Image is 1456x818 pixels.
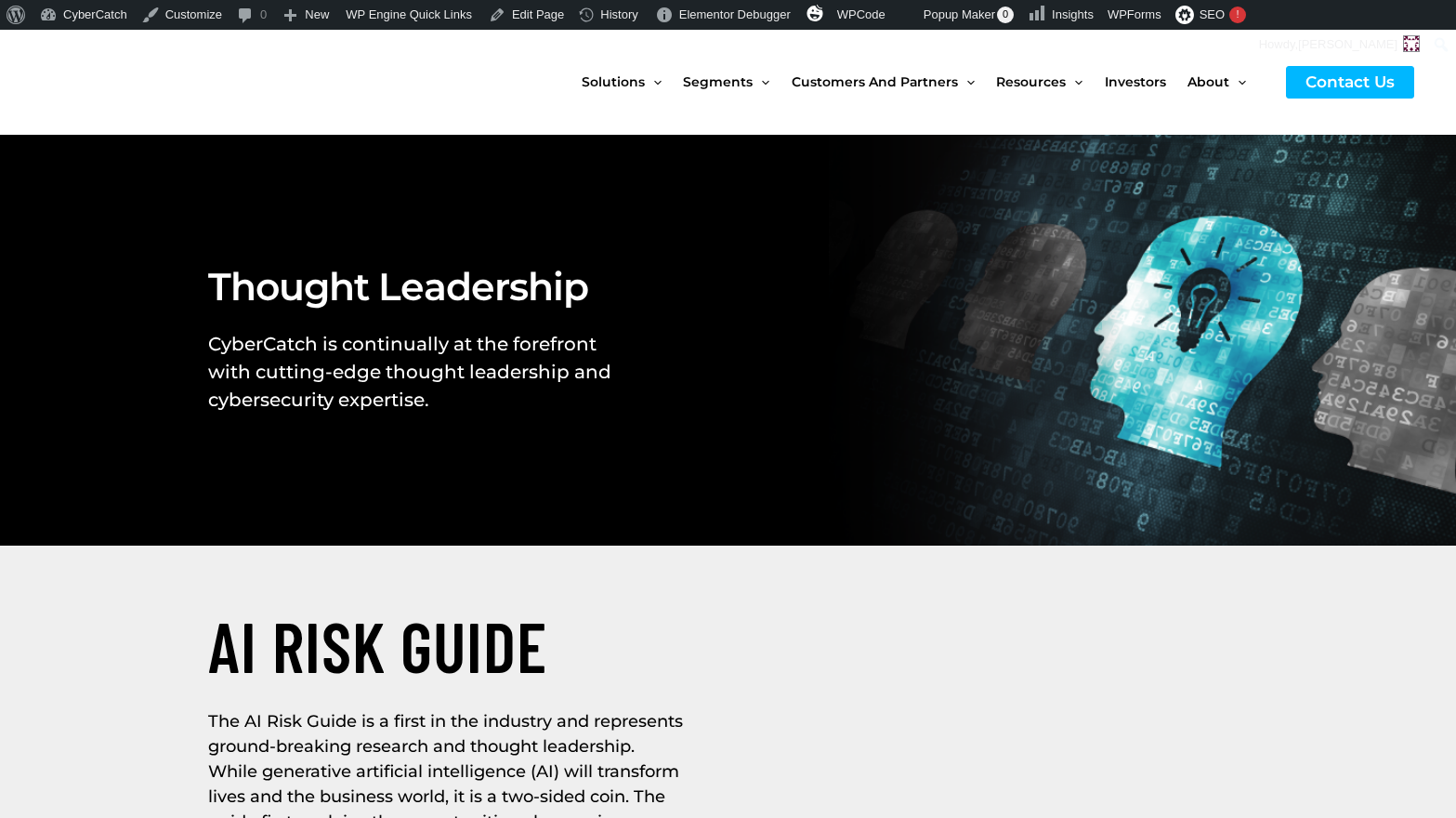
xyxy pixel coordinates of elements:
[645,43,662,121] span: Menu Toggle
[1200,7,1225,21] span: SEO
[208,330,611,414] h2: CyberCatch is continually at the forefront with cutting-edge thought leadership and cybersecurity...
[683,43,753,121] span: Segments
[753,43,769,121] span: Menu Toggle
[1298,37,1397,51] span: [PERSON_NAME]
[1229,7,1246,23] div: !
[1286,66,1414,99] a: Contact Us
[1253,30,1427,59] a: Howdy,
[807,5,823,21] img: svg+xml;base64,PHN2ZyB4bWxucz0iaHR0cDovL3d3dy53My5vcmcvMjAwMC9zdmciIHZpZXdCb3g9IjAgMCAzMiAzMiI+PG...
[582,43,1267,121] nav: Site Navigation: New Main Menu
[1105,43,1166,121] span: Investors
[33,44,256,121] img: CyberCatch
[1105,43,1187,121] a: Investors
[958,43,975,121] span: Menu Toggle
[792,43,958,121] span: Customers and Partners
[208,601,719,691] h2: AI RISK GUIDE
[208,262,611,311] h2: Thought Leadership
[1187,43,1229,121] span: About
[997,7,1014,23] span: 0
[1229,43,1246,121] span: Menu Toggle
[996,43,1066,121] span: Resources
[1066,43,1082,121] span: Menu Toggle
[582,43,645,121] span: Solutions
